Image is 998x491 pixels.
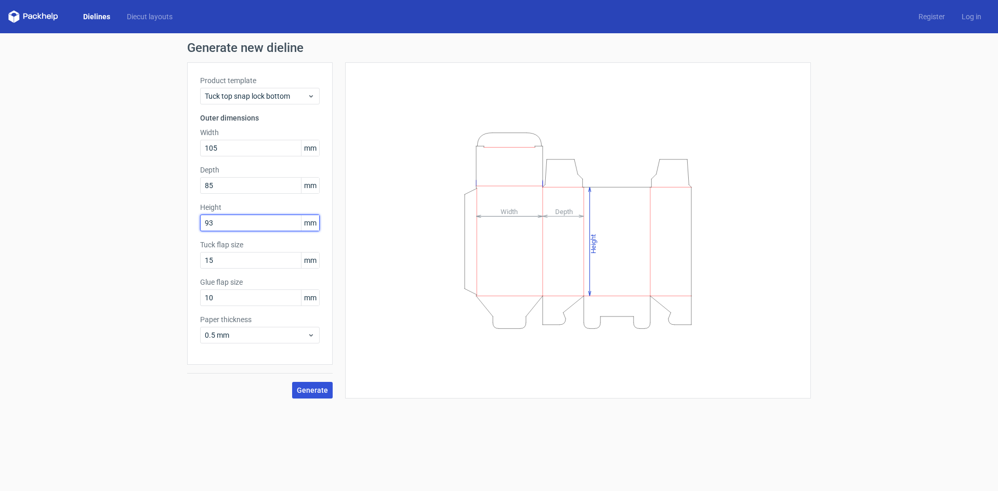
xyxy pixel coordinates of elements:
a: Diecut layouts [119,11,181,22]
label: Product template [200,75,320,86]
span: 0.5 mm [205,330,307,340]
h3: Outer dimensions [200,113,320,123]
tspan: Height [589,234,597,253]
span: mm [301,290,319,306]
label: Depth [200,165,320,175]
label: Width [200,127,320,138]
span: mm [301,253,319,268]
label: Paper thickness [200,314,320,325]
span: Tuck top snap lock bottom [205,91,307,101]
a: Log in [953,11,990,22]
span: mm [301,178,319,193]
a: Dielines [75,11,119,22]
label: Height [200,202,320,213]
span: Generate [297,387,328,394]
h1: Generate new dieline [187,42,811,54]
span: mm [301,215,319,231]
span: mm [301,140,319,156]
label: Tuck flap size [200,240,320,250]
button: Generate [292,382,333,399]
a: Register [910,11,953,22]
tspan: Depth [555,207,573,215]
label: Glue flap size [200,277,320,287]
tspan: Width [501,207,518,215]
